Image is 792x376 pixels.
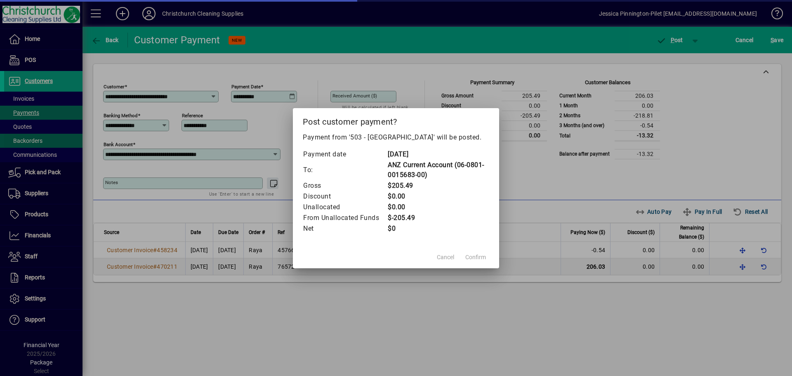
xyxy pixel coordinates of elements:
td: Discount [303,191,387,202]
td: Gross [303,180,387,191]
td: [DATE] [387,149,489,160]
h2: Post customer payment? [293,108,499,132]
td: To: [303,160,387,180]
td: Net [303,223,387,234]
td: Payment date [303,149,387,160]
td: $0.00 [387,202,489,213]
td: $0.00 [387,191,489,202]
td: From Unallocated Funds [303,213,387,223]
td: $205.49 [387,180,489,191]
td: Unallocated [303,202,387,213]
td: $-205.49 [387,213,489,223]
td: $0 [387,223,489,234]
p: Payment from '503 - [GEOGRAPHIC_DATA]' will be posted. [303,132,489,142]
td: ANZ Current Account (06-0801-0015683-00) [387,160,489,180]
